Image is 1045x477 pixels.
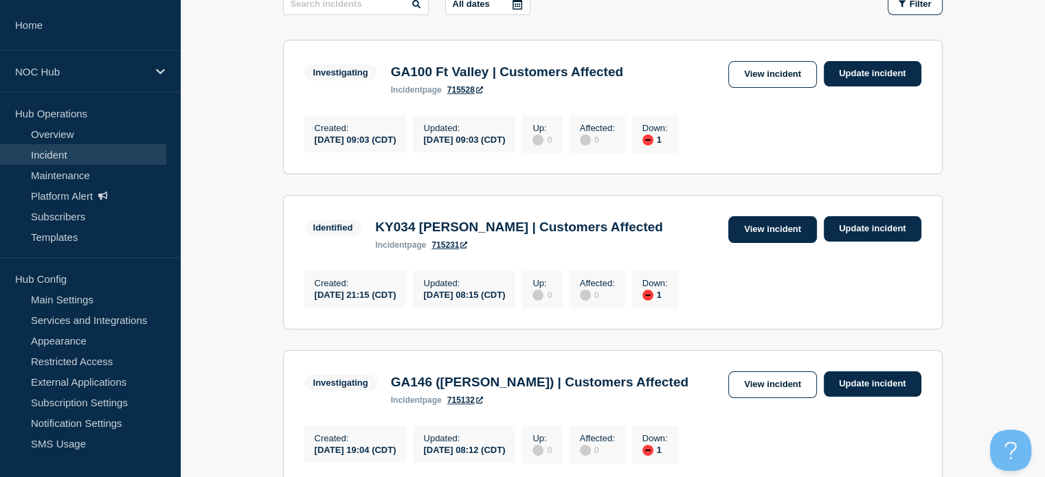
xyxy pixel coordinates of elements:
[15,66,147,78] p: NOC Hub
[990,430,1031,471] iframe: Help Scout Beacon - Open
[532,123,552,133] p: Up :
[580,433,615,443] p: Affected :
[315,288,396,300] div: [DATE] 21:15 (CDT)
[824,61,921,86] a: Update incident
[580,288,615,301] div: 0
[642,445,653,456] div: down
[580,278,615,288] p: Affected :
[315,133,396,145] div: [DATE] 09:03 (CDT)
[642,123,668,133] p: Down :
[824,371,921,397] a: Update incident
[580,123,615,133] p: Affected :
[304,220,362,235] span: Identified
[642,278,668,288] p: Down :
[728,216,817,243] a: View incident
[423,278,505,288] p: Updated :
[315,278,396,288] p: Created :
[580,133,615,146] div: 0
[391,395,442,405] p: page
[375,240,426,250] p: page
[728,61,817,88] a: View incident
[315,443,396,455] div: [DATE] 19:04 (CDT)
[423,433,505,443] p: Updated :
[423,443,505,455] div: [DATE] 08:12 (CDT)
[580,445,591,456] div: disabled
[304,65,377,80] span: Investigating
[375,220,662,235] h3: KY034 [PERSON_NAME] | Customers Affected
[304,375,377,391] span: Investigating
[391,85,442,95] p: page
[391,395,423,405] span: incident
[391,65,623,80] h3: GA100 Ft Valley | Customers Affected
[824,216,921,242] a: Update incident
[532,290,543,301] div: disabled
[532,135,543,146] div: disabled
[642,433,668,443] p: Down :
[431,240,467,250] a: 715231
[423,133,505,145] div: [DATE] 09:03 (CDT)
[580,135,591,146] div: disabled
[642,135,653,146] div: down
[391,375,688,390] h3: GA146 ([PERSON_NAME]) | Customers Affected
[532,445,543,456] div: disabled
[375,240,407,250] span: incident
[642,443,668,456] div: 1
[580,290,591,301] div: disabled
[447,85,483,95] a: 715528
[532,288,552,301] div: 0
[580,443,615,456] div: 0
[532,443,552,456] div: 0
[642,288,668,301] div: 1
[532,133,552,146] div: 0
[532,433,552,443] p: Up :
[642,290,653,301] div: down
[315,123,396,133] p: Created :
[423,123,505,133] p: Updated :
[532,278,552,288] p: Up :
[315,433,396,443] p: Created :
[391,85,423,95] span: incident
[447,395,483,405] a: 715132
[423,288,505,300] div: [DATE] 08:15 (CDT)
[728,371,817,398] a: View incident
[642,133,668,146] div: 1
